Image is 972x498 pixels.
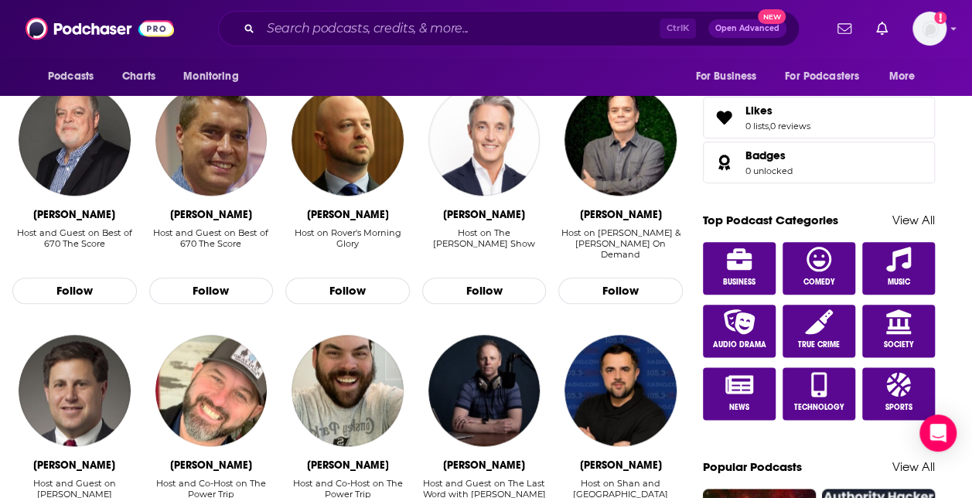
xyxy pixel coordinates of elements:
[149,227,274,261] div: Host and Guest on Best of 670 The Score
[183,66,238,87] span: Monitoring
[428,84,541,196] img: Ben Mulroney
[783,305,855,357] a: True Crime
[12,227,137,249] div: Host and Guest on Best of 670 The Score
[170,208,252,221] div: David Haugh
[443,208,525,221] div: Ben Mulroney
[660,19,696,39] span: Ctrl K
[428,335,541,447] img: Jeremy Dixon
[149,227,274,249] div: Host and Guest on Best of 670 The Score
[26,14,174,43] img: Podchaser - Follow, Share and Rate Podcasts
[745,104,772,118] span: Likes
[729,403,749,412] span: News
[745,104,810,118] a: Likes
[422,227,547,261] div: Host on The Ben Mulroney Show
[785,66,859,87] span: For Podcasters
[745,148,786,162] span: Badges
[912,12,946,46] button: Show profile menu
[19,335,131,447] img: Scott Becker
[112,62,165,91] a: Charts
[912,12,946,46] span: Logged in as Shift_2
[708,19,786,38] button: Open AdvancedNew
[703,213,838,227] a: Top Podcast Categories
[292,335,404,447] img: Paul Lambert
[564,335,677,447] img: Shan Shariff
[33,208,115,221] div: Mike Mulligan
[703,459,802,474] a: Popular Podcasts
[122,66,155,87] span: Charts
[37,62,114,91] button: open menu
[862,242,935,295] a: Music
[934,12,946,24] svg: Add a profile image
[261,16,660,41] input: Search podcasts, credits, & more...
[892,459,935,474] a: View All
[149,278,274,304] button: Follow
[803,278,835,287] span: Comedy
[708,152,739,173] a: Badges
[862,305,935,357] a: Society
[884,340,914,350] span: Society
[831,15,858,42] a: Show notifications dropdown
[892,213,935,227] a: View All
[422,227,547,249] div: Host on The [PERSON_NAME] Show
[703,242,776,295] a: Business
[703,97,935,138] span: Likes
[33,459,115,472] div: Scott Becker
[292,84,404,196] img: Shane French
[558,227,683,261] div: Host on Rick & Brad On Demand
[12,278,137,304] button: Follow
[885,403,912,412] span: Sports
[155,335,268,447] img: Christopher Hawkey
[794,403,844,412] span: Technology
[306,208,388,221] div: Shane French
[580,208,662,221] div: Rick Walker
[783,367,855,420] a: Technology
[723,278,755,287] span: Business
[769,121,770,131] span: ,
[306,459,388,472] div: Paul Lambert
[878,62,935,91] button: open menu
[48,66,94,87] span: Podcasts
[703,142,935,183] span: Badges
[285,278,410,304] button: Follow
[862,367,935,420] a: Sports
[19,84,131,196] a: Mike Mulligan
[745,148,793,162] a: Badges
[285,227,410,249] div: Host on Rover's Morning Glory
[564,84,677,196] img: Rick Walker
[443,459,525,472] div: Jeremy Dixon
[155,84,268,196] img: David Haugh
[745,165,793,176] a: 0 unlocked
[715,25,779,32] span: Open Advanced
[170,459,252,472] div: Christopher Hawkey
[775,62,882,91] button: open menu
[580,459,662,472] div: Shan Shariff
[888,278,910,287] span: Music
[758,9,786,24] span: New
[12,227,137,261] div: Host and Guest on Best of 670 The Score
[708,107,739,128] a: Likes
[703,305,776,357] a: Audio Drama
[770,121,810,131] a: 0 reviews
[798,340,840,350] span: True Crime
[558,278,683,304] button: Follow
[912,12,946,46] img: User Profile
[870,15,894,42] a: Show notifications dropdown
[695,66,756,87] span: For Business
[745,121,769,131] a: 0 lists
[684,62,776,91] button: open menu
[558,227,683,260] div: Host on [PERSON_NAME] & [PERSON_NAME] On Demand
[172,62,258,91] button: open menu
[218,11,800,46] div: Search podcasts, credits, & more...
[783,242,855,295] a: Comedy
[889,66,916,87] span: More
